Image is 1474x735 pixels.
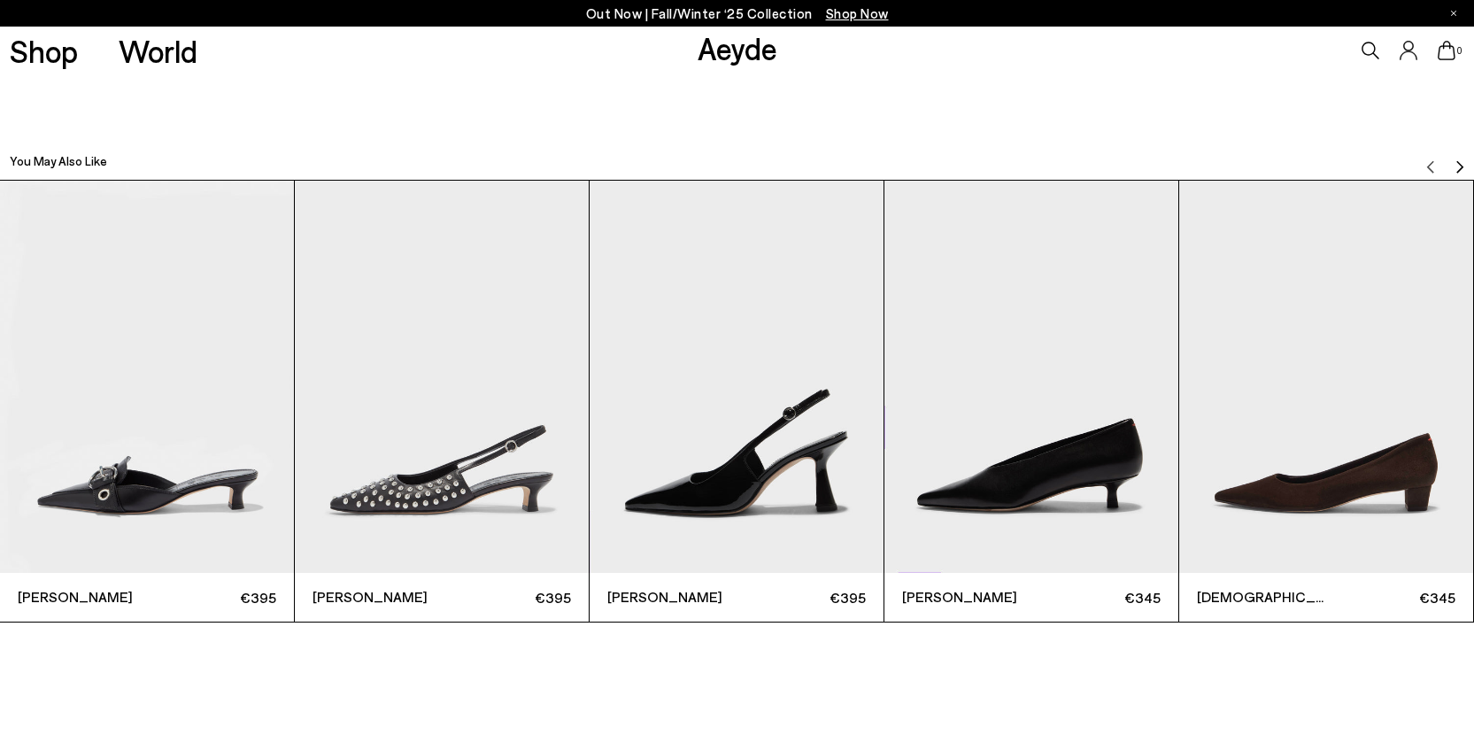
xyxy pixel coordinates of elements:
div: 4 / 12 [884,180,1179,623]
span: [DEMOGRAPHIC_DATA] [1197,586,1326,607]
span: Navigate to /collections/new-in [826,5,889,21]
span: €345 [1326,586,1455,608]
a: Aeyde [698,29,777,66]
span: €345 [1031,586,1161,608]
button: Next slide [1453,147,1467,174]
img: Judi Suede Pointed Pumps [1179,181,1473,573]
a: Shop [10,35,78,66]
span: €395 [737,586,866,608]
span: €395 [147,586,276,608]
div: 5 / 12 [1179,180,1474,623]
a: 0 [1438,41,1455,60]
button: Previous slide [1424,147,1438,174]
span: [PERSON_NAME] [902,586,1031,607]
span: [PERSON_NAME] [18,586,147,607]
span: [PERSON_NAME] [607,586,737,607]
a: [PERSON_NAME] €345 [884,181,1178,622]
a: [PERSON_NAME] €395 [590,181,884,622]
p: Out Now | Fall/Winter ‘25 Collection [586,3,889,25]
div: 2 / 12 [295,180,590,623]
img: svg%3E [1453,160,1467,174]
h2: You May Also Like [10,152,107,170]
img: Catrina Studded Slingback Pumps [295,181,589,573]
img: Fernanda Slingback Pumps [590,181,884,573]
a: World [119,35,197,66]
span: 0 [1455,46,1464,56]
a: [PERSON_NAME] €395 [295,181,589,622]
img: svg%3E [1424,160,1438,174]
span: [PERSON_NAME] [313,586,442,607]
img: Clara Pointed-Toe Pumps [884,181,1178,573]
span: €395 [442,586,571,608]
a: [DEMOGRAPHIC_DATA] €345 [1179,181,1473,622]
div: 3 / 12 [590,180,884,623]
